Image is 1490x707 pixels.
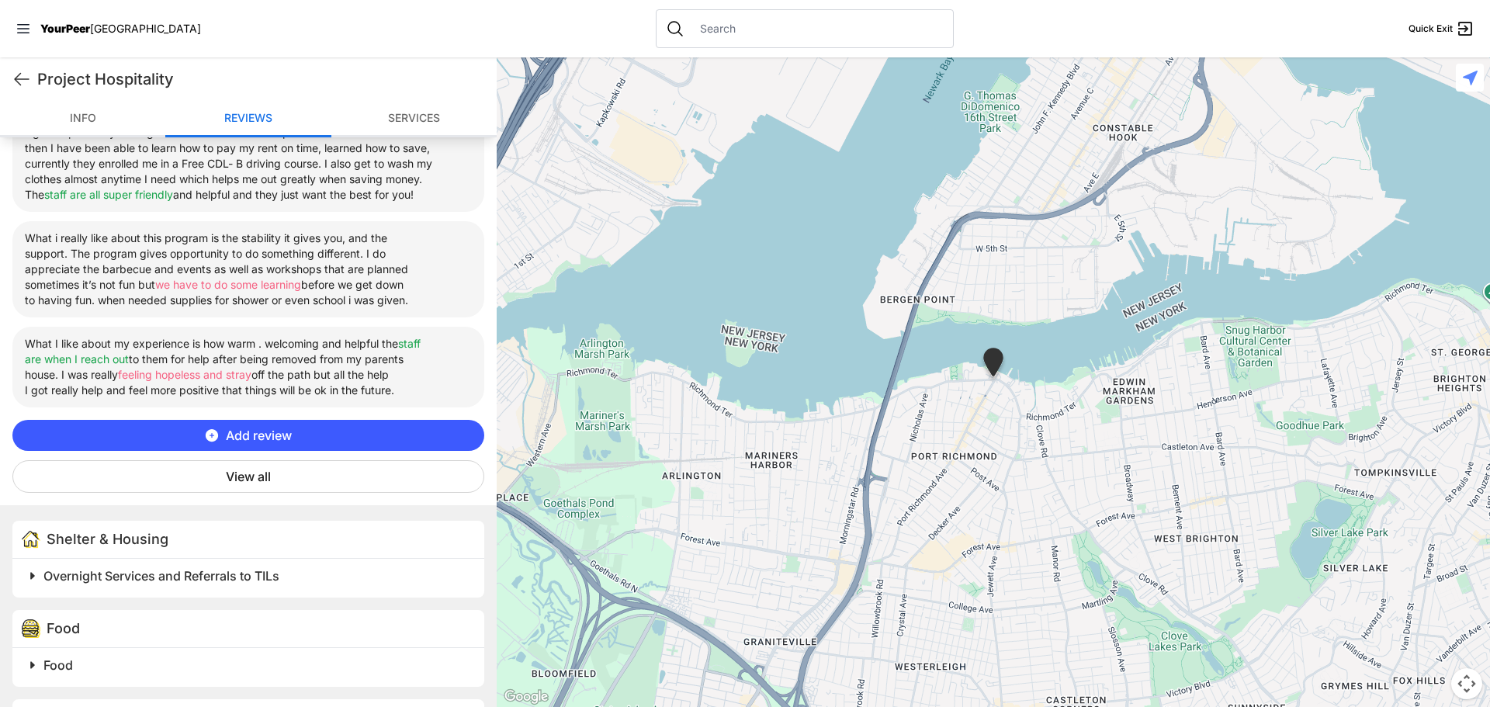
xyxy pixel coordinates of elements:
[1409,19,1474,38] a: Quick Exit
[12,100,484,212] li: Everything has gone well with project hospitality in [GEOGRAPHIC_DATA]. I’ve signed up a few year...
[501,687,552,707] a: Open this area in Google Maps (opens a new window)
[44,188,173,201] span: staff are all super friendly
[47,620,80,636] span: Food
[226,426,292,445] span: Add review
[12,420,484,451] button: Add review
[90,22,201,35] span: [GEOGRAPHIC_DATA]
[12,221,484,317] li: What i really like about this program is the stability it gives you, and the support. The program...
[1451,668,1482,699] button: Map camera controls
[165,101,331,137] a: Reviews
[43,568,279,584] span: Overnight Services and Referrals to TILs
[331,101,497,137] a: Services
[980,348,1007,383] div: DYCD Youth Drop-in Center
[12,460,484,493] button: View all
[118,368,251,381] span: feeling hopeless and stray
[691,21,944,36] input: Search
[40,24,201,33] a: YourPeer[GEOGRAPHIC_DATA]
[47,531,168,547] span: Shelter & Housing
[40,22,90,35] span: YourPeer
[1409,23,1453,35] span: Quick Exit
[12,327,484,407] li: What I like about my experience is how warm . welcoming and helpful the to them for help after be...
[43,657,73,673] span: Food
[155,278,301,291] span: we have to do some learning
[501,687,552,707] img: Google
[37,68,484,90] h1: Project Hospitality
